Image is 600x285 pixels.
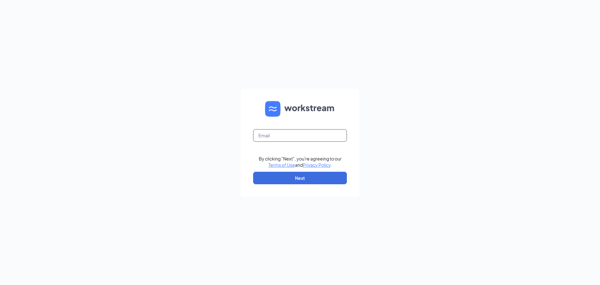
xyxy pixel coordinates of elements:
[268,162,295,168] a: Terms of Use
[253,129,347,142] input: Email
[259,155,342,168] div: By clicking "Next", you're agreeing to our and .
[265,101,335,117] img: WS logo and Workstream text
[253,172,347,184] button: Next
[303,162,331,168] a: Privacy Policy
